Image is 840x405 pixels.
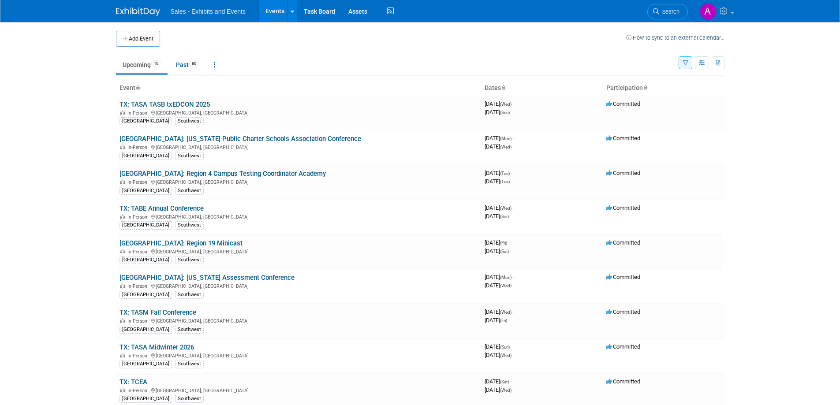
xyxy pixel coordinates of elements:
[119,178,478,185] div: [GEOGRAPHIC_DATA], [GEOGRAPHIC_DATA]
[175,117,204,125] div: Southwest
[127,145,150,150] span: In-Person
[485,213,509,219] span: [DATE]
[485,378,511,385] span: [DATE]
[119,360,172,368] div: [GEOGRAPHIC_DATA]
[626,34,724,41] a: How to sync to an external calendar...
[511,343,512,350] span: -
[481,81,603,96] th: Dates
[119,170,326,178] a: [GEOGRAPHIC_DATA]: Region 4 Campus Testing Coordinator Academy
[120,214,125,219] img: In-Person Event
[699,3,716,20] img: Alianna Ortu
[119,317,478,324] div: [GEOGRAPHIC_DATA], [GEOGRAPHIC_DATA]
[485,386,511,393] span: [DATE]
[647,4,688,19] a: Search
[119,100,210,108] a: TX: TASA TASB txEDCON 2025
[119,378,147,386] a: TX: TCEA
[119,395,172,403] div: [GEOGRAPHIC_DATA]
[500,318,507,323] span: (Fri)
[485,178,510,185] span: [DATE]
[151,60,161,67] span: 10
[606,378,640,385] span: Committed
[120,110,125,115] img: In-Person Event
[606,170,640,176] span: Committed
[127,214,150,220] span: In-Person
[120,388,125,392] img: In-Person Event
[119,326,172,334] div: [GEOGRAPHIC_DATA]
[119,291,172,299] div: [GEOGRAPHIC_DATA]
[119,248,478,255] div: [GEOGRAPHIC_DATA], [GEOGRAPHIC_DATA]
[120,249,125,253] img: In-Person Event
[485,170,512,176] span: [DATE]
[485,282,511,289] span: [DATE]
[606,135,640,141] span: Committed
[500,171,510,176] span: (Tue)
[511,170,512,176] span: -
[119,256,172,264] div: [GEOGRAPHIC_DATA]
[119,386,478,394] div: [GEOGRAPHIC_DATA], [GEOGRAPHIC_DATA]
[485,143,511,150] span: [DATE]
[175,360,204,368] div: Southwest
[116,7,160,16] img: ExhibitDay
[500,353,511,358] span: (Wed)
[606,204,640,211] span: Committed
[485,308,514,315] span: [DATE]
[175,221,204,229] div: Southwest
[500,283,511,288] span: (Wed)
[169,56,205,73] a: Past80
[500,206,511,211] span: (Wed)
[127,179,150,185] span: In-Person
[513,308,514,315] span: -
[500,241,507,245] span: (Fri)
[119,204,204,212] a: TX: TABE Annual Conference
[116,56,168,73] a: Upcoming10
[175,326,204,334] div: Southwest
[119,221,172,229] div: [GEOGRAPHIC_DATA]
[127,318,150,324] span: In-Person
[513,204,514,211] span: -
[120,318,125,323] img: In-Person Event
[119,143,478,150] div: [GEOGRAPHIC_DATA], [GEOGRAPHIC_DATA]
[659,8,679,15] span: Search
[119,343,194,351] a: TX: TASA Midwinter 2026
[175,291,204,299] div: Southwest
[485,135,514,141] span: [DATE]
[606,274,640,280] span: Committed
[119,117,172,125] div: [GEOGRAPHIC_DATA]
[508,239,510,246] span: -
[120,283,125,288] img: In-Person Event
[500,379,509,384] span: (Sat)
[513,100,514,107] span: -
[127,110,150,116] span: In-Person
[120,145,125,149] img: In-Person Event
[606,308,640,315] span: Committed
[500,249,509,254] span: (Sat)
[119,274,295,282] a: [GEOGRAPHIC_DATA]: [US_STATE] Assessment Conference
[485,343,512,350] span: [DATE]
[606,343,640,350] span: Committed
[119,135,361,143] a: [GEOGRAPHIC_DATA]: [US_STATE] Public Charter Schools Association Conference
[175,187,204,195] div: Southwest
[119,213,478,220] div: [GEOGRAPHIC_DATA], [GEOGRAPHIC_DATA]
[500,310,511,315] span: (Wed)
[116,31,160,47] button: Add Event
[485,100,514,107] span: [DATE]
[135,84,140,91] a: Sort by Event Name
[175,152,204,160] div: Southwest
[116,81,481,96] th: Event
[500,102,511,107] span: (Wed)
[485,204,514,211] span: [DATE]
[119,187,172,195] div: [GEOGRAPHIC_DATA]
[643,84,647,91] a: Sort by Participation Type
[500,110,510,115] span: (Sun)
[175,256,204,264] div: Southwest
[485,274,514,280] span: [DATE]
[120,353,125,357] img: In-Person Event
[485,239,510,246] span: [DATE]
[120,179,125,184] img: In-Person Event
[127,283,150,289] span: In-Person
[127,353,150,359] span: In-Person
[606,100,640,107] span: Committed
[119,282,478,289] div: [GEOGRAPHIC_DATA], [GEOGRAPHIC_DATA]
[603,81,724,96] th: Participation
[127,388,150,394] span: In-Person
